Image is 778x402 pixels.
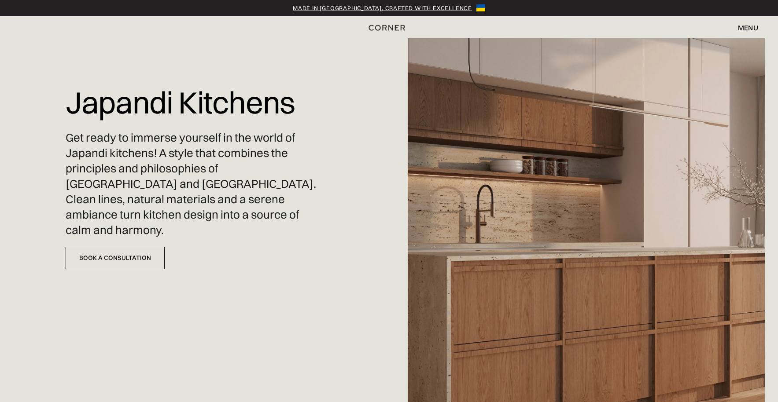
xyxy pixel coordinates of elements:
[66,79,295,126] h1: Japandi Kitchens
[359,22,419,33] a: home
[293,4,472,12] a: Made in [GEOGRAPHIC_DATA], crafted with excellence
[66,247,165,269] a: Book a Consultation
[738,24,758,31] div: menu
[729,20,758,35] div: menu
[66,130,318,238] p: Get ready to immerse yourself in the world of Japandi kitchens! A style that combines the princip...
